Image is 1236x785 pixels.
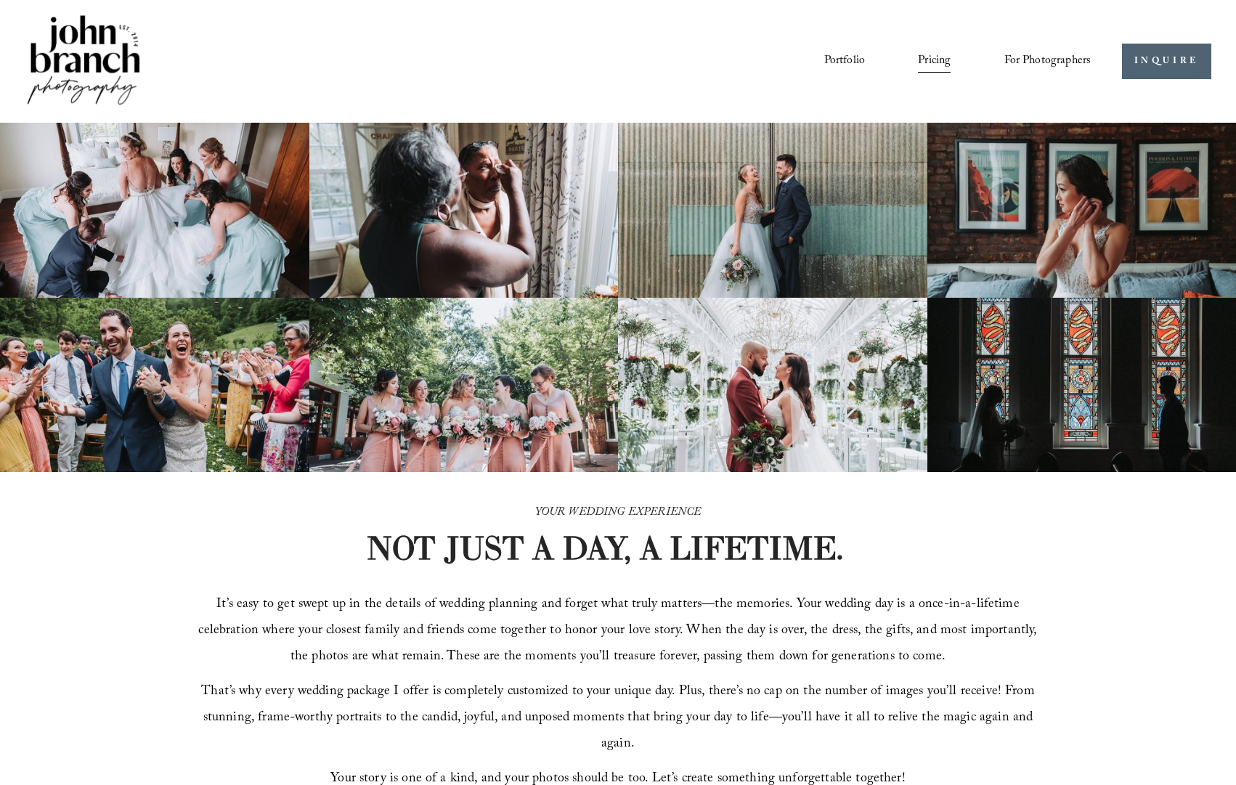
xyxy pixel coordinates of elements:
[309,123,619,297] img: Woman applying makeup to another woman near a window with floral curtains and autumn flowers.
[1004,49,1091,73] a: folder dropdown
[201,681,1038,756] span: That’s why every wedding package I offer is completely customized to your unique day. Plus, there...
[918,49,951,73] a: Pricing
[618,298,927,472] img: Bride and groom standing in an elegant greenhouse with chandeliers and lush greenery.
[535,503,702,523] em: YOUR WEDDING EXPERIENCE
[824,49,865,73] a: Portfolio
[25,12,142,110] img: John Branch IV Photography
[1122,44,1211,79] a: INQUIRE
[198,594,1041,669] span: It’s easy to get swept up in the details of wedding planning and forget what truly matters—the me...
[309,298,619,472] img: A bride and four bridesmaids in pink dresses, holding bouquets with pink and white flowers, smili...
[618,123,927,297] img: A bride and groom standing together, laughing, with the bride holding a bouquet in front of a cor...
[366,528,844,568] strong: NOT JUST A DAY, A LIFETIME.
[1004,50,1091,73] span: For Photographers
